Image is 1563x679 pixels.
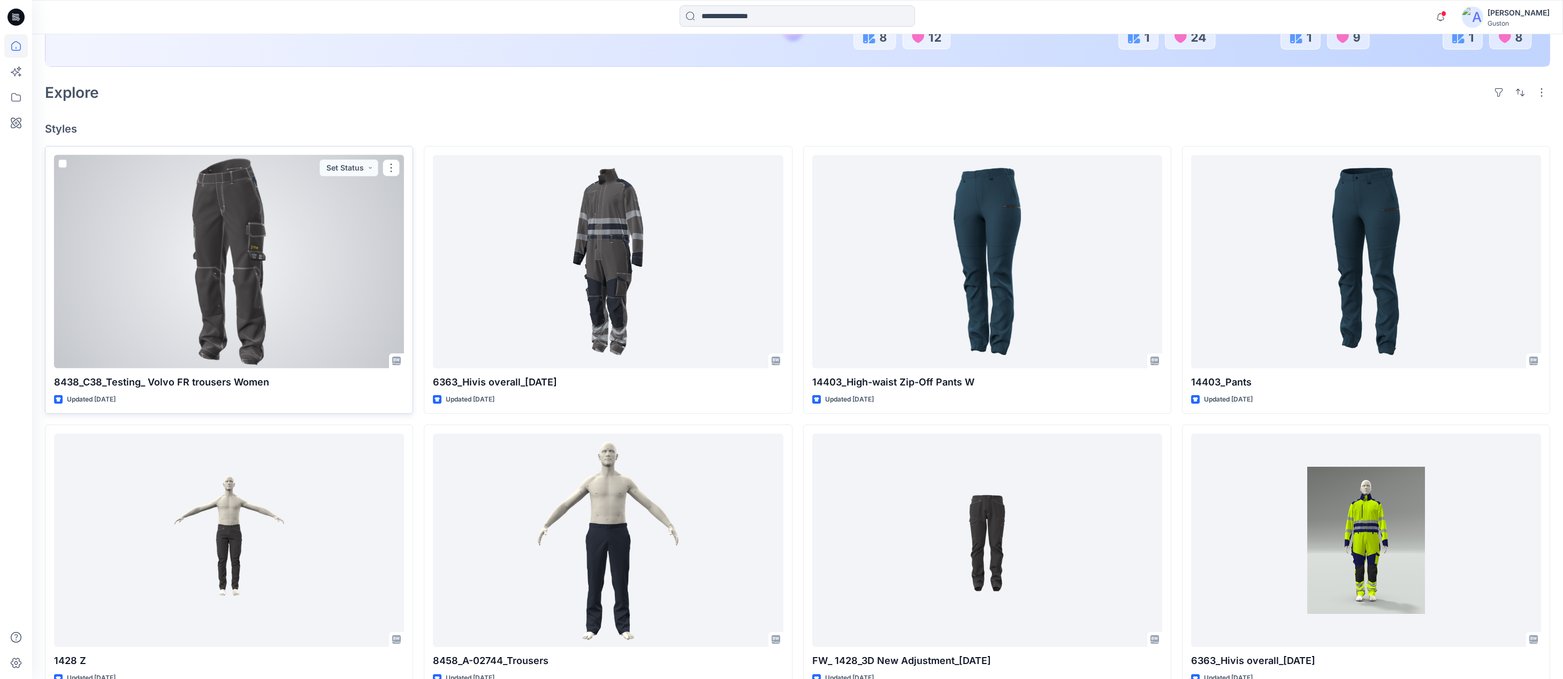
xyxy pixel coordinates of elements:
[446,394,494,405] p: Updated [DATE]
[54,155,404,368] a: 8438_C38_Testing_ Volvo FR trousers Women
[54,653,404,668] p: 1428 Z
[1488,6,1550,19] div: [PERSON_NAME]
[812,434,1162,647] a: FW_ 1428_3D New Adjustment_09-09-2025
[825,394,874,405] p: Updated [DATE]
[1191,434,1541,647] a: 6363_Hivis overall_01-09-2025
[812,653,1162,668] p: FW_ 1428_3D New Adjustment_[DATE]
[1488,19,1550,27] div: Guston
[1191,653,1541,668] p: 6363_Hivis overall_[DATE]
[45,122,1550,135] h4: Styles
[1462,6,1483,28] img: avatar
[433,155,783,368] a: 6363_Hivis overall_01-09-2025
[433,434,783,647] a: 8458_A-02744_Trousers
[1191,375,1541,390] p: 14403_Pants
[433,653,783,668] p: 8458_A-02744_Trousers
[45,84,99,101] h2: Explore
[67,394,116,405] p: Updated [DATE]
[812,155,1162,368] a: 14403_High-waist Zip-Off Pants W
[433,375,783,390] p: 6363_Hivis overall_[DATE]
[54,434,404,647] a: 1428 Z
[812,375,1162,390] p: 14403_High-waist Zip-Off Pants W
[1191,155,1541,368] a: 14403_Pants
[1204,394,1253,405] p: Updated [DATE]
[54,375,404,390] p: 8438_C38_Testing_ Volvo FR trousers Women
